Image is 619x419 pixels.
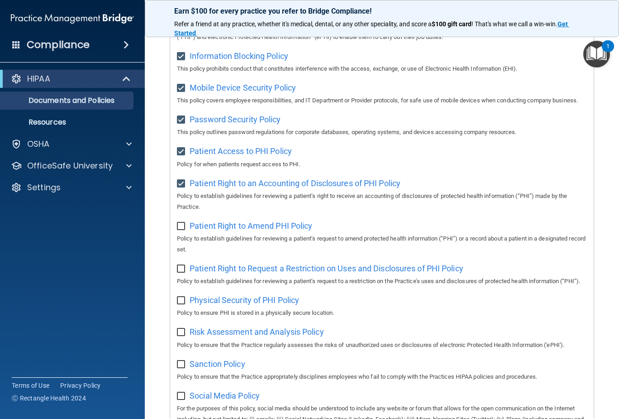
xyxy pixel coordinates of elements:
[11,182,132,193] a: Settings
[60,381,101,390] a: Privacy Policy
[27,39,90,51] h4: Compliance
[177,159,587,170] p: Policy for when patients request access to PHI.
[190,391,260,400] span: Social Media Policy
[190,178,400,188] span: Patient Right to an Accounting of Disclosures of PHI Policy
[177,340,587,351] p: Policy to ensure that the Practice regularly assesses the risks of unauthorized uses or disclosur...
[12,394,86,403] span: Ⓒ Rectangle Health 2024
[27,182,61,193] p: Settings
[190,115,281,124] span: Password Security Policy
[583,41,610,67] button: Open Resource Center, 1 new notification
[177,233,587,255] p: Policy to establish guidelines for reviewing a patient’s request to amend protected health inform...
[177,191,587,212] p: Policy to establish guidelines for reviewing a patient’s right to receive an accounting of disclo...
[190,51,288,61] span: Information Blocking Policy
[177,308,587,318] p: Policy to ensure PHI is stored in a physically secure location.
[177,63,587,74] p: This policy prohibits conduct that constitutes interference with the access, exchange, or use of ...
[6,96,129,105] p: Documents and Policies
[12,381,49,390] a: Terms of Use
[190,221,312,231] span: Patient Right to Amend PHI Policy
[606,46,609,58] div: 1
[190,295,299,305] span: Physical Security of PHI Policy
[11,139,132,149] a: OSHA
[190,359,245,369] span: Sanction Policy
[177,95,587,106] p: This policy covers employee responsibilities, and IT Department or Provider protocols, for safe u...
[432,20,471,28] strong: $100 gift card
[471,20,557,28] span: ! That's what we call a win-win.
[174,20,569,37] a: Get Started
[11,160,132,171] a: OfficeSafe University
[177,127,587,138] p: This policy outlines password regulations for corporate databases, operating systems, and devices...
[174,7,590,15] p: Earn $100 for every practice you refer to Bridge Compliance!
[27,73,50,84] p: HIPAA
[190,264,463,273] span: Patient Right to Request a Restriction on Uses and Disclosures of PHI Policy
[11,73,131,84] a: HIPAA
[190,83,296,92] span: Mobile Device Security Policy
[177,371,587,382] p: Policy to ensure that the Practice appropriately disciplines employees who fail to comply with th...
[190,327,324,337] span: Risk Assessment and Analysis Policy
[190,146,292,156] span: Patient Access to PHI Policy
[174,20,432,28] span: Refer a friend at any practice, whether it's medical, dental, or any other speciality, and score a
[6,118,129,127] p: Resources
[11,10,134,28] img: PMB logo
[27,160,113,171] p: OfficeSafe University
[177,276,587,287] p: Policy to establish guidelines for reviewing a patient’s request to a restriction on the Practice...
[27,139,50,149] p: OSHA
